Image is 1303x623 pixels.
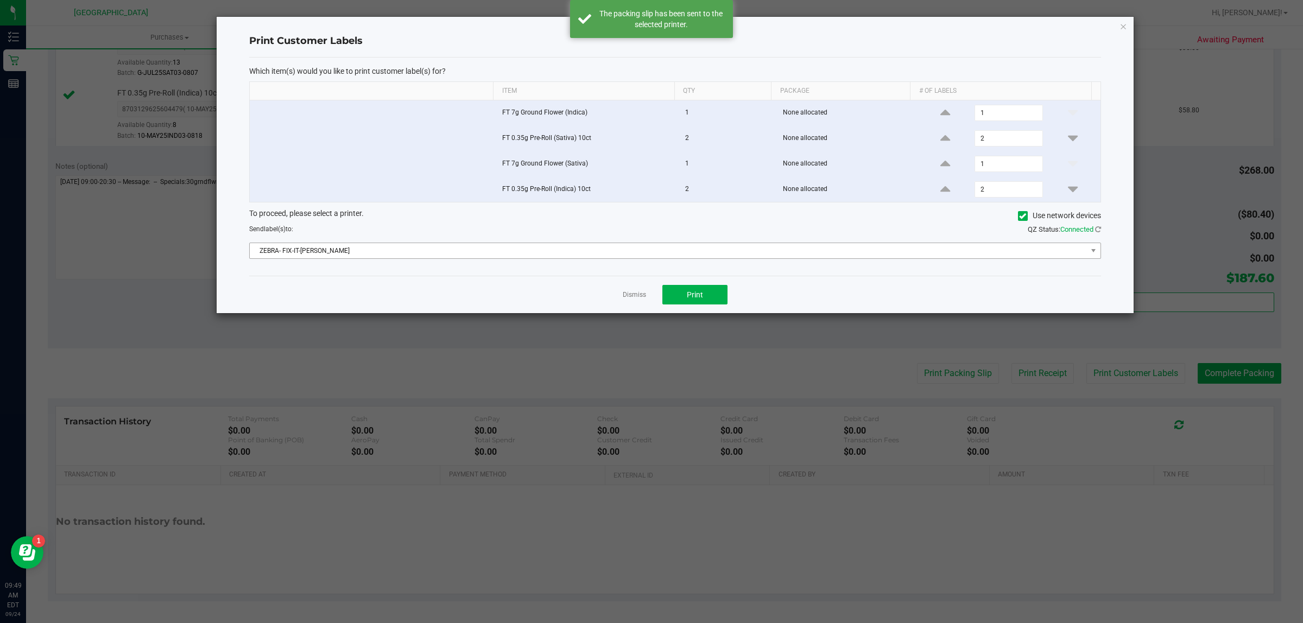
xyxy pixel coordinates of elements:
button: Print [662,285,728,304]
span: ZEBRA- FIX-IT-[PERSON_NAME] [250,243,1087,258]
th: Item [493,82,674,100]
h4: Print Customer Labels [249,34,1101,48]
span: label(s) [264,225,286,233]
label: Use network devices [1018,210,1101,221]
div: The packing slip has been sent to the selected printer. [597,8,725,30]
td: None allocated [776,126,917,151]
a: Dismiss [623,290,646,300]
td: None allocated [776,151,917,177]
td: 1 [679,151,777,177]
td: FT 0.35g Pre-Roll (Sativa) 10ct [496,126,679,151]
span: QZ Status: [1028,225,1101,233]
span: Print [687,290,703,299]
td: 2 [679,126,777,151]
td: 1 [679,100,777,126]
th: Qty [674,82,771,100]
td: 2 [679,177,777,202]
iframe: Resource center unread badge [32,535,45,548]
td: FT 7g Ground Flower (Sativa) [496,151,679,177]
td: FT 0.35g Pre-Roll (Indica) 10ct [496,177,679,202]
iframe: Resource center [11,536,43,569]
div: To proceed, please select a printer. [241,208,1109,224]
td: FT 7g Ground Flower (Indica) [496,100,679,126]
th: Package [771,82,910,100]
th: # of labels [910,82,1091,100]
td: None allocated [776,100,917,126]
td: None allocated [776,177,917,202]
span: Connected [1060,225,1093,233]
p: Which item(s) would you like to print customer label(s) for? [249,66,1101,76]
span: Send to: [249,225,293,233]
